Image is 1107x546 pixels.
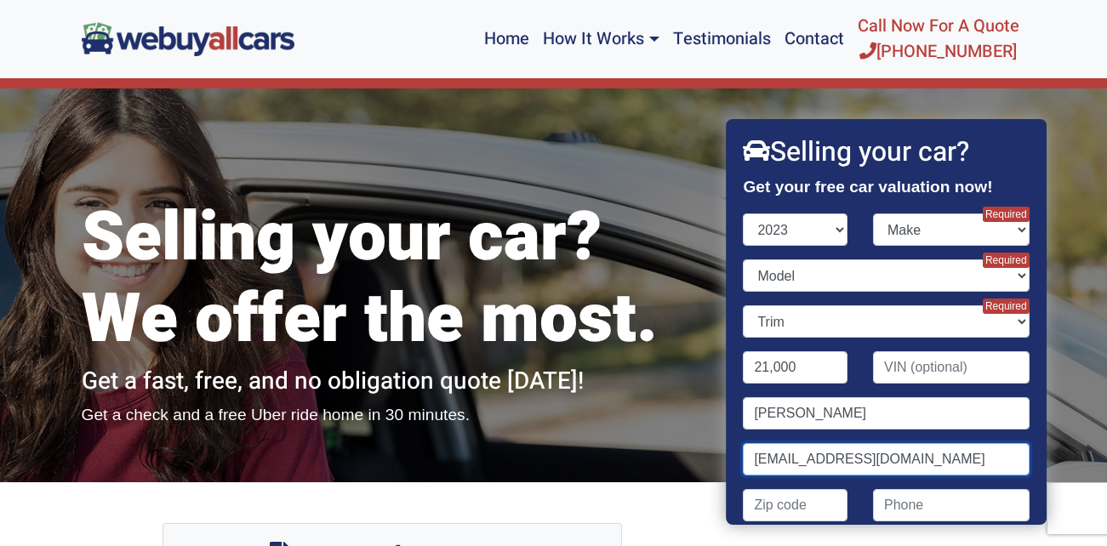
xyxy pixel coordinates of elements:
p: Get a check and a free Uber ride home in 30 minutes. [82,403,703,428]
input: Name [744,397,1030,429]
span: Required [983,253,1030,268]
input: Zip code [744,489,848,521]
input: VIN (optional) [873,351,1030,384]
a: Testimonials [666,7,778,71]
h1: Selling your car? We offer the most. [82,197,703,361]
strong: Get your free car valuation now! [744,178,993,196]
a: Contact [778,7,851,71]
h2: Selling your car? [744,136,1030,168]
input: Phone [873,489,1030,521]
h2: Get a fast, free, and no obligation quote [DATE]! [82,367,703,396]
a: Call Now For A Quote[PHONE_NUMBER] [851,7,1026,71]
a: Home [477,7,536,71]
img: We Buy All Cars in NJ logo [82,22,294,55]
input: Email [744,443,1030,475]
span: Required [983,299,1030,314]
a: How It Works [536,7,665,71]
span: Required [983,207,1030,222]
input: Mileage [744,351,848,384]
